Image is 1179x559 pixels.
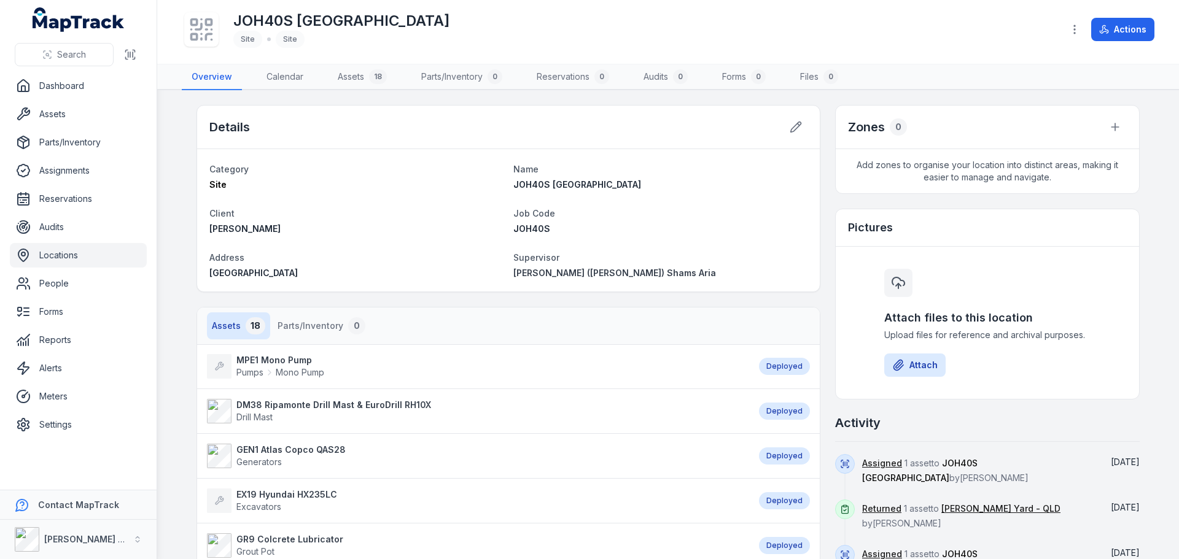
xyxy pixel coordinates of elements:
span: Pumps [236,366,263,379]
strong: DM38 Ripamonte Drill Mast & EuroDrill RH10X [236,399,431,411]
div: 18 [369,69,387,84]
a: GR9 Colcrete LubricatorGrout Pot [207,533,747,558]
a: Assigned [862,457,902,469]
a: Dashboard [10,74,147,98]
a: Assets18 [328,64,397,90]
button: Parts/Inventory0 [273,312,370,339]
div: 0 [890,118,907,136]
button: Assets18 [207,312,270,339]
div: Deployed [759,403,810,420]
a: DM38 Ripamonte Drill Mast & EuroDrill RH10XDrill Mast [207,399,747,423]
strong: EX19 Hyundai HX235LC [236,488,337,501]
div: Deployed [759,537,810,554]
time: 9/4/2025, 8:57:59 AM [1111,547,1140,558]
a: Assignments [10,158,147,183]
a: Returned [862,503,901,515]
button: Actions [1091,18,1154,41]
a: Audits [10,215,147,239]
a: Parts/Inventory0 [411,64,512,90]
span: 1 asset to by [PERSON_NAME] [862,458,1029,483]
div: Deployed [759,358,810,375]
span: Excavators [236,501,281,512]
a: Forms0 [712,64,776,90]
button: Search [15,43,114,66]
div: Deployed [759,492,810,509]
div: 0 [488,69,502,84]
div: 0 [348,317,365,334]
h2: Zones [848,118,885,136]
h3: Attach files to this location [884,309,1091,326]
strong: Contact MapTrack [38,499,119,510]
strong: GEN1 Atlas Copco QAS28 [236,444,346,456]
a: MapTrack [33,7,125,32]
a: Assets [10,102,147,126]
span: JOH40S [GEOGRAPHIC_DATA] [513,179,641,190]
span: Category [209,164,249,174]
span: JOH40S [513,223,550,234]
div: Site [276,31,305,48]
button: Attach [884,353,946,377]
div: 0 [594,69,609,84]
span: Supervisor [513,252,559,263]
a: Meters [10,384,147,409]
a: [PERSON_NAME] ([PERSON_NAME]) Shams Aria [513,267,807,279]
span: Mono Pump [276,366,324,379]
a: Forms [10,299,147,324]
span: Site [209,179,227,190]
time: 9/4/2025, 9:08:13 AM [1111,502,1140,512]
span: Add zones to organise your location into distinct areas, making it easier to manage and navigate. [836,149,1139,193]
div: Deployed [759,447,810,465]
a: Parts/Inventory [10,130,147,155]
h1: JOH40S [GEOGRAPHIC_DATA] [233,11,449,31]
span: 1 asset to by [PERSON_NAME] [862,503,1060,528]
div: 0 [673,69,688,84]
a: Reservations [10,187,147,211]
span: Grout Pot [236,546,274,557]
span: Search [57,48,86,61]
div: 18 [246,317,265,334]
span: [DATE] [1111,457,1140,467]
span: Address [209,252,244,263]
a: Settings [10,412,147,437]
a: Overview [182,64,242,90]
a: MPE1 Mono PumpPumpsMono Pump [207,354,747,379]
h2: Details [209,118,250,136]
a: Reports [10,328,147,352]
span: Drill Mast [236,412,273,422]
h3: Pictures [848,219,893,236]
a: Calendar [257,64,313,90]
span: Name [513,164,539,174]
time: 9/15/2025, 6:12:25 AM [1111,457,1140,467]
h2: Activity [835,414,881,431]
a: Audits0 [634,64,698,90]
span: Job Code [513,208,555,218]
a: GEN1 Atlas Copco QAS28Generators [207,444,747,468]
div: 0 [823,69,838,84]
span: [DATE] [1111,502,1140,512]
span: Upload files for reference and archival purposes. [884,329,1091,341]
span: Generators [236,457,282,467]
span: Client [209,208,235,218]
a: Alerts [10,356,147,380]
div: 0 [751,69,766,84]
a: [PERSON_NAME] Yard - QLD [941,503,1060,515]
a: Files0 [790,64,848,90]
span: Site [241,34,255,44]
strong: GR9 Colcrete Lubricator [236,533,343,546]
a: Locations [10,243,147,268]
span: [GEOGRAPHIC_DATA] [209,268,298,278]
span: [PERSON_NAME] [209,223,281,234]
strong: [PERSON_NAME] Group [44,534,145,544]
strong: MPE1 Mono Pump [236,354,324,366]
span: [DATE] [1111,547,1140,558]
a: People [10,271,147,296]
a: EX19 Hyundai HX235LCExcavators [207,488,747,513]
a: Reservations0 [527,64,619,90]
